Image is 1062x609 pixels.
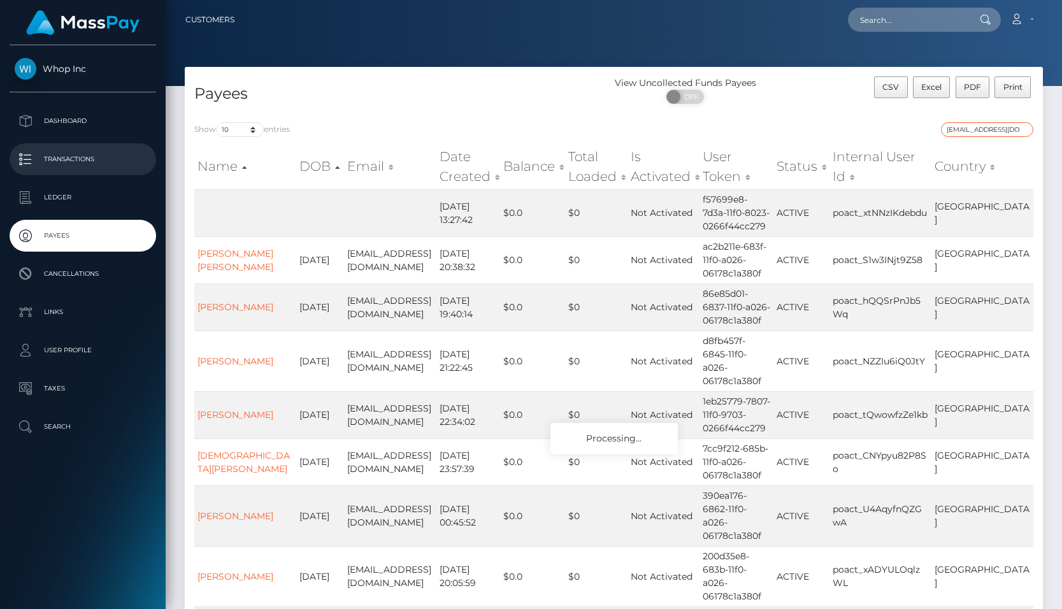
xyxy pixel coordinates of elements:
[931,283,1033,331] td: [GEOGRAPHIC_DATA]
[700,283,774,331] td: 86e85d01-6837-11f0-a026-06178c1a380f
[500,189,565,236] td: $0.0
[15,188,151,207] p: Ledger
[700,391,774,438] td: 1eb25779-7807-11f0-9703-0266f44cc279
[565,236,628,283] td: $0
[700,189,774,236] td: f57699e8-7d3a-11f0-8023-0266f44cc279
[10,258,156,290] a: Cancellations
[921,82,942,92] span: Excel
[931,546,1033,606] td: [GEOGRAPHIC_DATA]
[628,485,700,546] td: Not Activated
[913,76,951,98] button: Excel
[15,264,151,283] p: Cancellations
[436,144,501,189] th: Date Created: activate to sort column ascending
[931,189,1033,236] td: [GEOGRAPHIC_DATA]
[565,144,628,189] th: Total Loaded: activate to sort column ascending
[500,236,565,283] td: $0.0
[829,438,931,485] td: poact_CNYpyu82P8So
[197,355,273,367] a: [PERSON_NAME]
[829,485,931,546] td: poact_U4AqyfnQZGwA
[565,283,628,331] td: $0
[10,373,156,405] a: Taxes
[15,379,151,398] p: Taxes
[436,236,501,283] td: [DATE] 20:38:32
[628,546,700,606] td: Not Activated
[700,485,774,546] td: 390ea176-6862-11f0-a026-06178c1a380f
[500,144,565,189] th: Balance: activate to sort column ascending
[565,438,628,485] td: $0
[500,546,565,606] td: $0.0
[829,546,931,606] td: poact_xADYULOqlzWL
[964,82,981,92] span: PDF
[628,438,700,485] td: Not Activated
[931,438,1033,485] td: [GEOGRAPHIC_DATA]
[565,546,628,606] td: $0
[436,485,501,546] td: [DATE] 00:45:52
[15,111,151,131] p: Dashboard
[10,296,156,328] a: Links
[848,8,968,32] input: Search...
[700,331,774,391] td: d8fb457f-6845-11f0-a026-06178c1a380f
[436,438,501,485] td: [DATE] 23:57:39
[565,331,628,391] td: $0
[197,409,273,420] a: [PERSON_NAME]
[565,189,628,236] td: $0
[773,391,829,438] td: ACTIVE
[874,76,908,98] button: CSV
[296,546,344,606] td: [DATE]
[10,334,156,366] a: User Profile
[10,105,156,137] a: Dashboard
[500,485,565,546] td: $0.0
[344,391,436,438] td: [EMAIL_ADDRESS][DOMAIN_NAME]
[436,283,501,331] td: [DATE] 19:40:14
[700,144,774,189] th: User Token: activate to sort column ascending
[216,122,264,137] select: Showentries
[10,182,156,213] a: Ledger
[197,510,273,522] a: [PERSON_NAME]
[628,283,700,331] td: Not Activated
[344,438,436,485] td: [EMAIL_ADDRESS][DOMAIN_NAME]
[829,283,931,331] td: poact_hQQSrPnJb5Wq
[565,485,628,546] td: $0
[700,438,774,485] td: 7cc9f212-685b-11f0-a026-06178c1a380f
[931,331,1033,391] td: [GEOGRAPHIC_DATA]
[344,546,436,606] td: [EMAIL_ADDRESS][DOMAIN_NAME]
[882,82,899,92] span: CSV
[500,283,565,331] td: $0.0
[15,58,36,80] img: Whop Inc
[628,144,700,189] th: Is Activated: activate to sort column ascending
[628,331,700,391] td: Not Activated
[956,76,990,98] button: PDF
[931,485,1033,546] td: [GEOGRAPHIC_DATA]
[829,331,931,391] td: poact_NZZIu6iQ0JtY
[296,283,344,331] td: [DATE]
[773,546,829,606] td: ACTIVE
[628,189,700,236] td: Not Activated
[829,236,931,283] td: poact_S1w3INjt9Z58
[15,226,151,245] p: Payees
[931,391,1033,438] td: [GEOGRAPHIC_DATA]
[296,438,344,485] td: [DATE]
[994,76,1031,98] button: Print
[931,236,1033,283] td: [GEOGRAPHIC_DATA]
[197,248,273,273] a: [PERSON_NAME] [PERSON_NAME]
[829,391,931,438] td: poact_tQwowfzZe1kb
[194,83,605,105] h4: Payees
[344,485,436,546] td: [EMAIL_ADDRESS][DOMAIN_NAME]
[344,331,436,391] td: [EMAIL_ADDRESS][DOMAIN_NAME]
[10,143,156,175] a: Transactions
[550,423,678,454] div: Processing...
[931,144,1033,189] th: Country: activate to sort column ascending
[344,144,436,189] th: Email: activate to sort column ascending
[500,438,565,485] td: $0.0
[197,571,273,582] a: [PERSON_NAME]
[10,411,156,443] a: Search
[194,122,290,137] label: Show entries
[15,341,151,360] p: User Profile
[628,391,700,438] td: Not Activated
[26,10,140,35] img: MassPay Logo
[436,189,501,236] td: [DATE] 13:27:42
[296,391,344,438] td: [DATE]
[941,122,1033,137] input: Search transactions
[673,90,705,104] span: OFF
[773,283,829,331] td: ACTIVE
